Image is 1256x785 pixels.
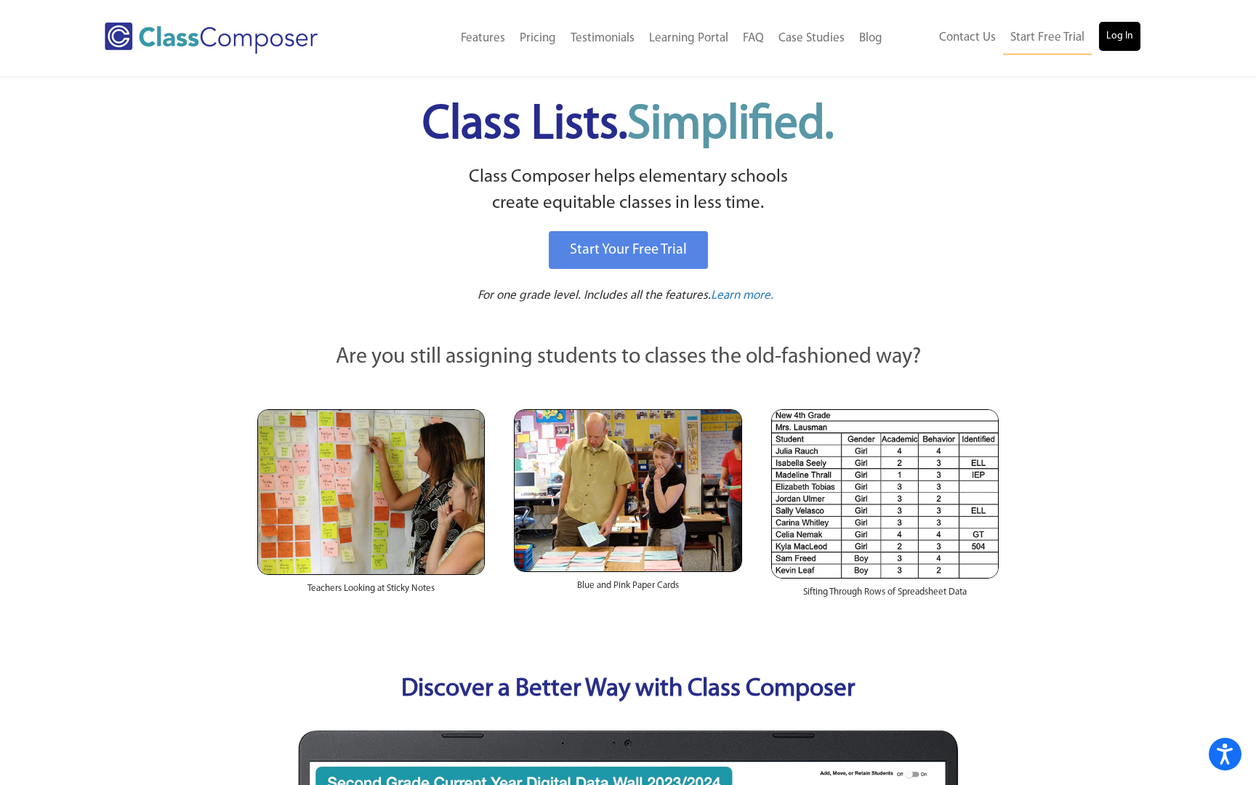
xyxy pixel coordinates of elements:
[257,342,999,374] p: Are you still assigning students to classes the old-fashioned way?
[422,102,834,149] span: Class Lists.
[478,289,711,302] span: For one grade level. Includes all the features.
[570,243,687,257] span: Start Your Free Trial
[627,102,834,149] span: Simplified.
[105,23,318,54] img: Class Composer
[771,579,999,613] div: Sifting Through Rows of Spreadsheet Data
[257,575,485,610] div: Teachers Looking at Sticky Notes
[514,409,741,571] img: Blue and Pink Paper Cards
[771,409,999,579] img: Spreadsheets
[514,572,741,607] div: Blue and Pink Paper Cards
[711,289,773,302] span: Learn more.
[549,231,708,269] a: Start Your Free Trial
[711,287,773,305] a: Learn more.
[932,22,1003,54] a: Contact Us
[512,23,563,55] a: Pricing
[257,409,485,575] img: Teachers Looking at Sticky Notes
[377,23,890,55] nav: Header Menu
[563,23,642,55] a: Testimonials
[454,23,512,55] a: Features
[243,672,1013,709] p: Discover a Better Way with Class Composer
[1099,22,1140,51] a: Log In
[852,23,890,55] a: Blog
[736,23,771,55] a: FAQ
[1003,22,1092,55] a: Start Free Trial
[771,23,852,55] a: Case Studies
[642,23,736,55] a: Learning Portal
[890,22,1140,55] nav: Header Menu
[255,164,1001,217] p: Class Composer helps elementary schools create equitable classes in less time.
